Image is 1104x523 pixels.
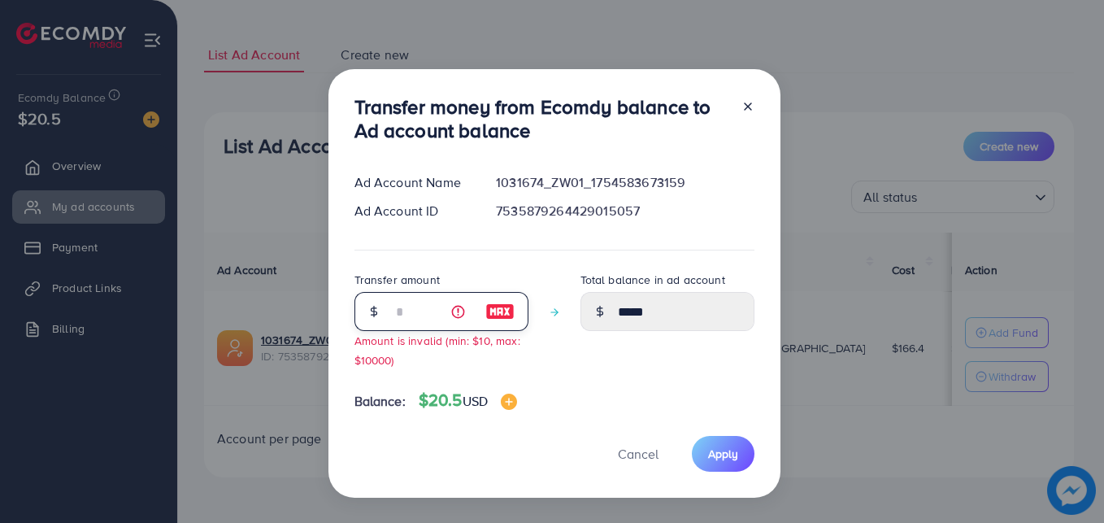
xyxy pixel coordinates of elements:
h3: Transfer money from Ecomdy balance to Ad account balance [354,95,728,142]
div: 1031674_ZW01_1754583673159 [483,173,767,192]
h4: $20.5 [419,390,517,411]
div: 7535879264429015057 [483,202,767,220]
img: image [501,394,517,410]
button: Cancel [598,436,679,471]
div: Ad Account ID [341,202,484,220]
span: USD [463,392,488,410]
span: Balance: [354,392,406,411]
span: Cancel [618,445,658,463]
button: Apply [692,436,754,471]
label: Total balance in ad account [580,272,725,288]
img: image [485,302,515,321]
label: Transfer amount [354,272,440,288]
span: Apply [708,446,738,462]
small: Amount is invalid (min: $10, max: $10000) [354,333,520,367]
div: Ad Account Name [341,173,484,192]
